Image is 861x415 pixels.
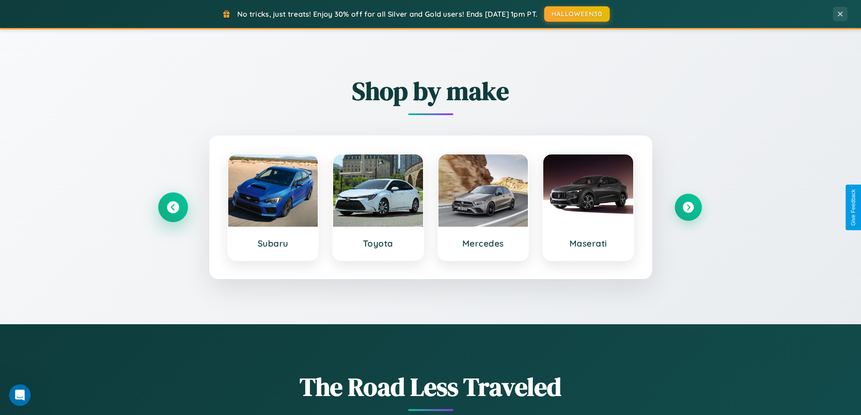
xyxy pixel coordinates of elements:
[447,238,519,249] h3: Mercedes
[237,9,537,19] span: No tricks, just treats! Enjoy 30% off for all Silver and Gold users! Ends [DATE] 1pm PT.
[342,238,414,249] h3: Toyota
[160,369,702,404] h1: The Road Less Traveled
[552,238,624,249] h3: Maserati
[9,384,31,406] iframe: Intercom live chat
[544,6,610,22] button: HALLOWEEN30
[237,238,309,249] h3: Subaru
[160,74,702,108] h2: Shop by make
[850,189,856,226] div: Give Feedback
